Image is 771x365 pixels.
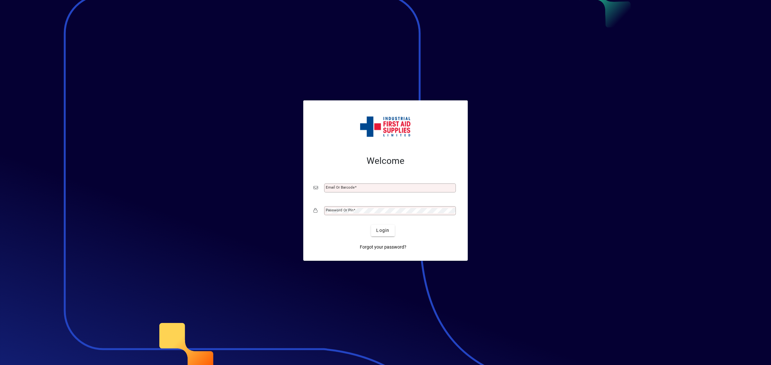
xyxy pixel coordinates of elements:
span: Forgot your password? [360,244,406,250]
h2: Welcome [314,156,457,166]
mat-label: Email or Barcode [326,185,355,190]
button: Login [371,225,394,236]
a: Forgot your password? [357,242,409,253]
span: Login [376,227,389,234]
mat-label: Password or Pin [326,208,353,212]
